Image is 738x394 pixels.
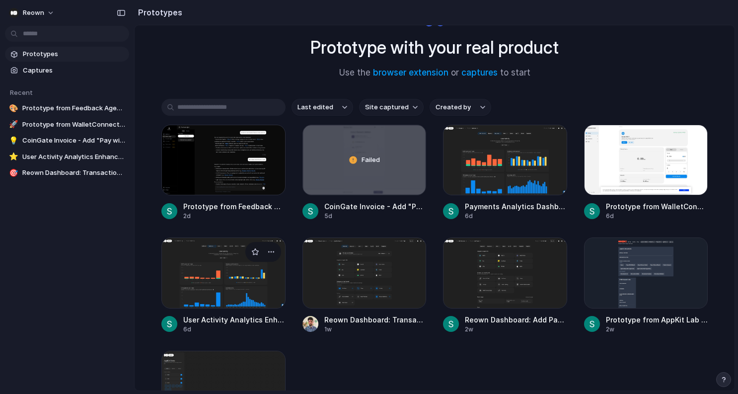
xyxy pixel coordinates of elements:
[22,152,125,162] span: User Activity Analytics Enhancements
[606,201,708,212] span: Prototype from WalletConnect Network Profile
[183,315,286,325] span: User Activity Analytics Enhancements
[22,136,125,146] span: CoinGate Invoice - Add "Pay with Coinbase" Option
[465,315,567,325] span: Reown Dashboard: Add Payments Tab
[183,212,286,221] div: 2d
[5,5,60,21] button: Reown
[302,237,427,333] a: Reown Dashboard: Transactions & Features OrganizationReown Dashboard: Transactions & Features Org...
[161,237,286,333] a: User Activity Analytics EnhancementsUser Activity Analytics Enhancements6d
[9,168,18,178] div: 🎯
[443,125,567,221] a: Payments Analytics DashboardPayments Analytics Dashboard6d
[324,201,427,212] span: CoinGate Invoice - Add "Pay with Coinbase" Option
[9,152,18,162] div: ⭐
[183,325,286,334] div: 6d
[183,201,286,212] span: Prototype from Feedback Agent Chat
[10,88,33,96] span: Recent
[5,63,129,78] a: Captures
[465,201,567,212] span: Payments Analytics Dashboard
[292,99,353,116] button: Last edited
[365,102,409,112] span: Site captured
[362,155,380,165] span: Failed
[5,101,129,116] a: 🎨Prototype from Feedback Agent Chat
[461,68,498,78] a: captures
[297,102,333,112] span: Last edited
[22,120,125,130] span: Prototype from WalletConnect Network Profile
[436,102,471,112] span: Created by
[324,212,427,221] div: 5d
[584,125,708,221] a: Prototype from WalletConnect Network ProfilePrototype from WalletConnect Network Profile6d
[161,125,286,221] a: Prototype from Feedback Agent ChatPrototype from Feedback Agent Chat2d
[339,67,530,79] span: Use the or to start
[324,315,427,325] span: Reown Dashboard: Transactions & Features Organization
[9,120,18,130] div: 🚀
[606,315,708,325] span: Prototype from AppKit Lab - Wagmi Integration
[5,150,129,164] a: ⭐User Activity Analytics Enhancements
[22,168,125,178] span: Reown Dashboard: Transactions & Features Organization
[22,103,125,113] span: Prototype from Feedback Agent Chat
[23,66,125,76] span: Captures
[359,99,424,116] button: Site captured
[134,6,182,18] h2: Prototypes
[606,212,708,221] div: 6d
[23,49,125,59] span: Prototypes
[584,237,708,333] a: Prototype from AppKit Lab - Wagmi IntegrationPrototype from AppKit Lab - Wagmi Integration2w
[373,68,448,78] a: browser extension
[5,165,129,180] a: 🎯Reown Dashboard: Transactions & Features Organization
[5,117,129,132] a: 🚀Prototype from WalletConnect Network Profile
[23,8,44,18] span: Reown
[302,125,427,221] a: CoinGate Invoice - Add "Pay with Coinbase" OptionFailedCoinGate Invoice - Add "Pay with Coinbase"...
[465,212,567,221] div: 6d
[324,325,427,334] div: 1w
[443,237,567,333] a: Reown Dashboard: Add Payments TabReown Dashboard: Add Payments Tab2w
[430,99,491,116] button: Created by
[9,136,18,146] div: 💡
[606,325,708,334] div: 2w
[5,47,129,62] a: Prototypes
[9,103,18,113] div: 🎨
[5,133,129,148] a: 💡CoinGate Invoice - Add "Pay with Coinbase" Option
[465,325,567,334] div: 2w
[310,34,559,61] h1: Prototype with your real product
